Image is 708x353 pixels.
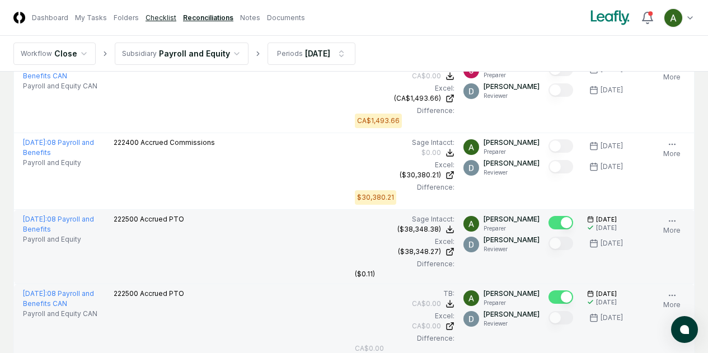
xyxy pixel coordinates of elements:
span: Accrued Commissions [140,138,215,147]
button: More [661,138,683,161]
div: [DATE] [601,162,623,172]
button: $0.00 [421,148,454,158]
img: ACg8ocLeIi4Jlns6Fsr4lO0wQ1XJrFQvF4yUjbLrd1AsCAOmrfa1KQ=s96-c [463,237,479,252]
div: Excel: [355,237,454,247]
span: 222400 [114,138,139,147]
div: Excel: [355,160,454,170]
button: More [661,289,683,312]
div: $0.00 [421,148,441,158]
div: ($30,380.21) [400,170,441,180]
button: Mark complete [548,83,573,97]
div: CA$1,493.66 [357,116,400,126]
a: Checklist [146,13,176,23]
a: ($38,348.27) [355,247,454,257]
div: [DATE] [601,313,623,323]
div: Sage Intacct : [355,138,454,148]
button: Mark complete [548,237,573,250]
p: Reviewer [484,92,540,100]
img: Leafly logo [588,9,632,27]
div: Difference: [355,106,454,116]
p: Reviewer [484,168,540,177]
button: Mark complete [548,290,573,304]
img: ACg8ocKKg2129bkBZaX4SAoUQtxLaQ4j-f2PQjMuak4pDCyzCI-IvA=s96-c [463,216,479,232]
span: Payroll and Equity CAN [23,309,97,319]
div: TB : [355,289,454,299]
p: [PERSON_NAME] [484,214,540,224]
p: Reviewer [484,245,540,253]
div: [DATE] [601,238,623,248]
div: Workflow [21,49,52,59]
img: Logo [13,12,25,23]
div: CA$0.00 [412,71,441,81]
div: $30,380.21 [357,192,394,203]
a: Reconciliations [183,13,233,23]
p: Preparer [484,299,540,307]
p: [PERSON_NAME] [484,158,540,168]
p: [PERSON_NAME] [484,235,540,245]
div: Subsidiary [122,49,157,59]
span: Payroll and Equity CAN [23,81,97,91]
span: Accrued PTO [140,289,184,298]
p: Preparer [484,148,540,156]
div: Periods [277,49,303,59]
p: Preparer [484,224,540,233]
div: Excel: [355,311,454,321]
img: ACg8ocKKg2129bkBZaX4SAoUQtxLaQ4j-f2PQjMuak4pDCyzCI-IvA=s96-c [463,139,479,155]
div: Sage Intacct : [355,214,454,224]
div: [DATE] [601,85,623,95]
p: [PERSON_NAME] [484,309,540,319]
div: CA$0.00 [412,321,441,331]
span: [DATE] [596,215,617,224]
img: ACg8ocLeIi4Jlns6Fsr4lO0wQ1XJrFQvF4yUjbLrd1AsCAOmrfa1KQ=s96-c [463,311,479,327]
p: Preparer [484,71,540,79]
p: [PERSON_NAME] [484,138,540,148]
div: Difference: [355,182,454,192]
button: atlas-launcher [671,316,698,343]
button: CA$0.00 [412,71,454,81]
button: More [661,214,683,238]
div: Difference: [355,259,454,269]
img: ACg8ocLeIi4Jlns6Fsr4lO0wQ1XJrFQvF4yUjbLrd1AsCAOmrfa1KQ=s96-c [463,83,479,99]
span: [DATE] [596,290,617,298]
a: Folders [114,13,139,23]
a: Dashboard [32,13,68,23]
button: Mark complete [548,311,573,324]
a: ($30,380.21) [355,170,454,180]
button: More [661,61,683,84]
p: Reviewer [484,319,540,328]
span: Payroll and Equity [23,234,81,244]
div: ($0.11) [355,269,375,279]
button: Mark complete [548,139,573,153]
a: (CA$1,493.66) [355,93,454,103]
div: Difference: [355,333,454,343]
div: ($38,348.27) [398,247,441,257]
img: ACg8ocKKg2129bkBZaX4SAoUQtxLaQ4j-f2PQjMuak4pDCyzCI-IvA=s96-c [463,290,479,306]
a: CA$0.00 [355,321,454,331]
button: CA$0.00 [412,299,454,309]
span: 222500 [114,215,138,223]
a: Notes [240,13,260,23]
a: My Tasks [75,13,107,23]
span: 222500 [114,289,138,298]
span: [DATE] : [23,138,47,147]
div: CA$0.00 [412,299,441,309]
img: ACg8ocKKg2129bkBZaX4SAoUQtxLaQ4j-f2PQjMuak4pDCyzCI-IvA=s96-c [664,9,682,27]
a: Documents [267,13,305,23]
a: [DATE]:08 Payroll and Benefits CAN [23,289,94,308]
span: [DATE] : [23,289,47,298]
span: Accrued PTO [140,215,184,223]
button: Mark complete [548,216,573,229]
div: [DATE] [305,48,330,59]
button: Mark complete [548,160,573,173]
button: Periods[DATE] [268,43,355,65]
nav: breadcrumb [13,43,355,65]
span: [DATE] : [23,215,47,223]
img: ACg8ocLeIi4Jlns6Fsr4lO0wQ1XJrFQvF4yUjbLrd1AsCAOmrfa1KQ=s96-c [463,160,479,176]
p: [PERSON_NAME] [484,289,540,299]
button: ($38,348.38) [397,224,454,234]
div: [DATE] [596,298,617,307]
a: [DATE]:08 Payroll and Benefits [23,138,94,157]
a: [DATE]:08 Payroll and Benefits [23,215,94,233]
div: (CA$1,493.66) [394,93,441,103]
span: Payroll and Equity [23,158,81,168]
